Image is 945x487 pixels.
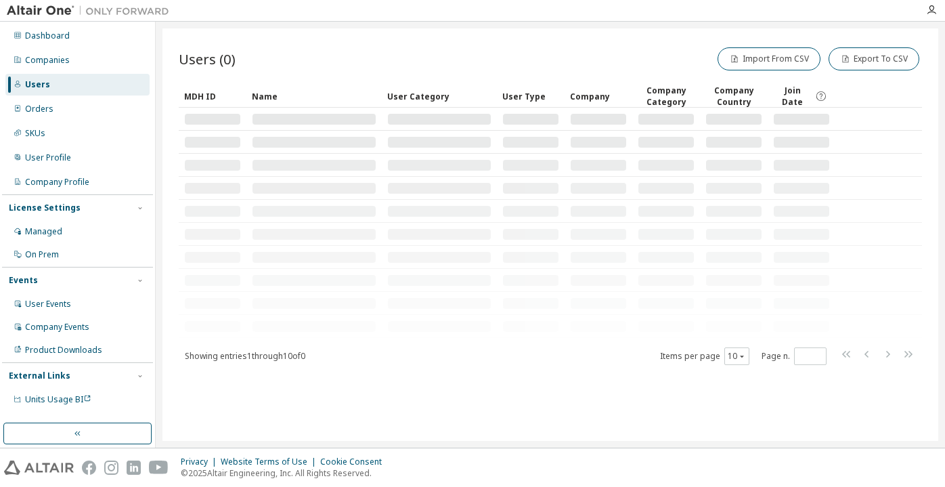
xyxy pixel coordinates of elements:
[25,394,91,405] span: Units Usage BI
[570,85,627,107] div: Company
[660,347,749,365] span: Items per page
[181,467,390,479] p: © 2025 Altair Engineering, Inc. All Rights Reserved.
[25,55,70,66] div: Companies
[25,104,53,114] div: Orders
[252,85,376,107] div: Name
[181,457,221,467] div: Privacy
[25,249,59,260] div: On Prem
[320,457,390,467] div: Cookie Consent
[25,177,89,188] div: Company Profile
[25,30,70,41] div: Dashboard
[773,85,812,108] span: Join Date
[638,85,695,108] div: Company Category
[104,461,118,475] img: instagram.svg
[185,350,305,362] span: Showing entries 1 through 10 of 0
[179,49,236,68] span: Users (0)
[25,226,62,237] div: Managed
[718,47,820,70] button: Import From CSV
[9,275,38,286] div: Events
[762,347,827,365] span: Page n.
[25,128,45,139] div: SKUs
[502,85,559,107] div: User Type
[7,4,176,18] img: Altair One
[149,461,169,475] img: youtube.svg
[815,90,827,102] svg: Date when the user was first added or directly signed up. If the user was deleted and later re-ad...
[25,152,71,163] div: User Profile
[387,85,491,107] div: User Category
[127,461,141,475] img: linkedin.svg
[25,299,71,310] div: User Events
[9,203,81,213] div: License Settings
[25,345,102,356] div: Product Downloads
[25,322,89,333] div: Company Events
[184,85,241,107] div: MDH ID
[9,370,70,381] div: External Links
[221,457,320,467] div: Website Terms of Use
[728,351,746,362] button: 10
[82,461,96,475] img: facebook.svg
[705,85,762,108] div: Company Country
[25,79,50,90] div: Users
[829,47,919,70] button: Export To CSV
[4,461,74,475] img: altair_logo.svg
